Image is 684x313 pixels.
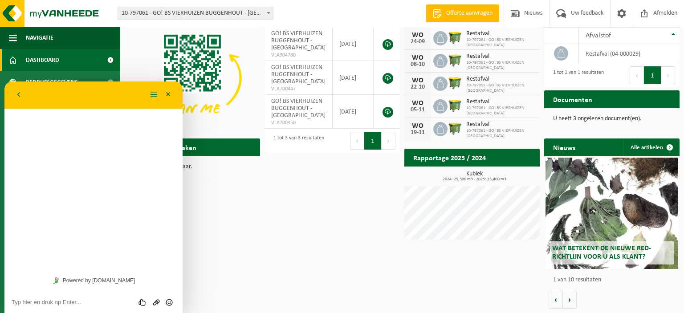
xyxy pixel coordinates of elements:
iframe: chat widget [4,81,183,313]
span: GO! BS VIERHUIZEN BUGGENHOUT - [GEOGRAPHIC_DATA] [271,64,326,85]
span: Afvalstof [586,32,611,39]
span: VLA700450 [271,119,326,126]
button: Upload bestand [145,216,158,225]
span: 10-797061 - GO! BS VIERHUIZEN [GEOGRAPHIC_DATA] [466,83,535,93]
span: 10-797061 - GO! BS VIERHUIZEN [GEOGRAPHIC_DATA] [466,106,535,116]
td: restafval (04-000029) [579,44,680,63]
h2: Nieuws [544,138,584,156]
span: 10-797061 - GO! BS VIERHUIZEN [GEOGRAPHIC_DATA] [466,37,535,48]
span: 10-797061 - GO! BS VIERHUIZEN [GEOGRAPHIC_DATA] [466,128,535,139]
span: Wat betekent de nieuwe RED-richtlijn voor u als klant? [552,245,651,260]
span: Restafval [466,121,535,128]
span: VLA700447 [271,85,326,93]
a: Powered by [DOMAIN_NAME] [45,193,134,205]
img: WB-1100-HPE-GN-51 [448,121,463,136]
div: 1 tot 1 van 1 resultaten [549,65,604,85]
img: Tawky_16x16.svg [49,196,55,202]
div: WO [409,54,427,61]
div: WO [409,77,427,84]
span: Restafval [466,30,535,37]
button: Volgende [563,291,577,309]
td: [DATE] [333,95,374,129]
img: WB-1100-HPE-GN-51 [448,98,463,113]
button: Emoji invoeren [158,216,171,225]
div: 22-10 [409,84,427,90]
span: Dashboard [26,49,59,71]
span: 2024: 25,300 m3 - 2025: 15,400 m3 [409,177,540,182]
span: Restafval [466,53,535,60]
div: 24-09 [409,39,427,45]
button: Previous [630,66,644,84]
a: Alle artikelen [623,138,679,156]
div: Beoordeel deze chat [132,216,146,225]
button: 1 [644,66,661,84]
img: WB-1100-HPE-GN-51 [448,53,463,68]
div: WO [409,100,427,107]
img: WB-1100-HPE-GN-51 [448,30,463,45]
span: Navigatie [26,27,53,49]
div: WO [409,122,427,130]
span: VLA904780 [271,52,326,59]
div: Group of buttons [132,216,171,225]
span: 10-797061 - GO! BS VIERHUIZEN [GEOGRAPHIC_DATA] [466,60,535,71]
div: 05-11 [409,107,427,113]
h2: Documenten [544,90,601,108]
div: WO [409,32,427,39]
img: WB-1100-HPE-GN-51 [448,75,463,90]
button: Next [382,132,395,150]
span: GO! BS VIERHUIZEN BUGGENHOUT - [GEOGRAPHIC_DATA] [271,30,326,51]
div: 08-10 [409,61,427,68]
span: 10-797061 - GO! BS VIERHUIZEN BUGGENHOUT - BUGGENHOUT [118,7,273,20]
p: Geen data beschikbaar. [134,164,251,170]
div: 1 tot 3 van 3 resultaten [269,131,324,150]
button: Next [661,66,675,84]
p: U heeft 3 ongelezen document(en). [553,116,671,122]
div: 19-11 [409,130,427,136]
h3: Kubiek [409,171,540,182]
a: Wat betekent de nieuwe RED-richtlijn voor u als klant? [546,158,678,269]
span: GO! BS VIERHUIZEN BUGGENHOUT - [GEOGRAPHIC_DATA] [271,98,326,119]
a: Offerte aanvragen [426,4,499,22]
span: Restafval [466,98,535,106]
button: Previous [350,132,364,150]
p: 1 van 10 resultaten [553,277,675,283]
span: Offerte aanvragen [444,9,495,18]
td: [DATE] [333,27,374,61]
button: 1 [364,132,382,150]
img: Download de VHEPlus App [125,27,260,129]
a: Bekijk rapportage [473,166,539,184]
td: [DATE] [333,61,374,95]
span: Bedrijfsgegevens [26,71,78,93]
button: Vorige [549,291,563,309]
span: Restafval [466,76,535,83]
h2: Rapportage 2025 / 2024 [404,149,495,166]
